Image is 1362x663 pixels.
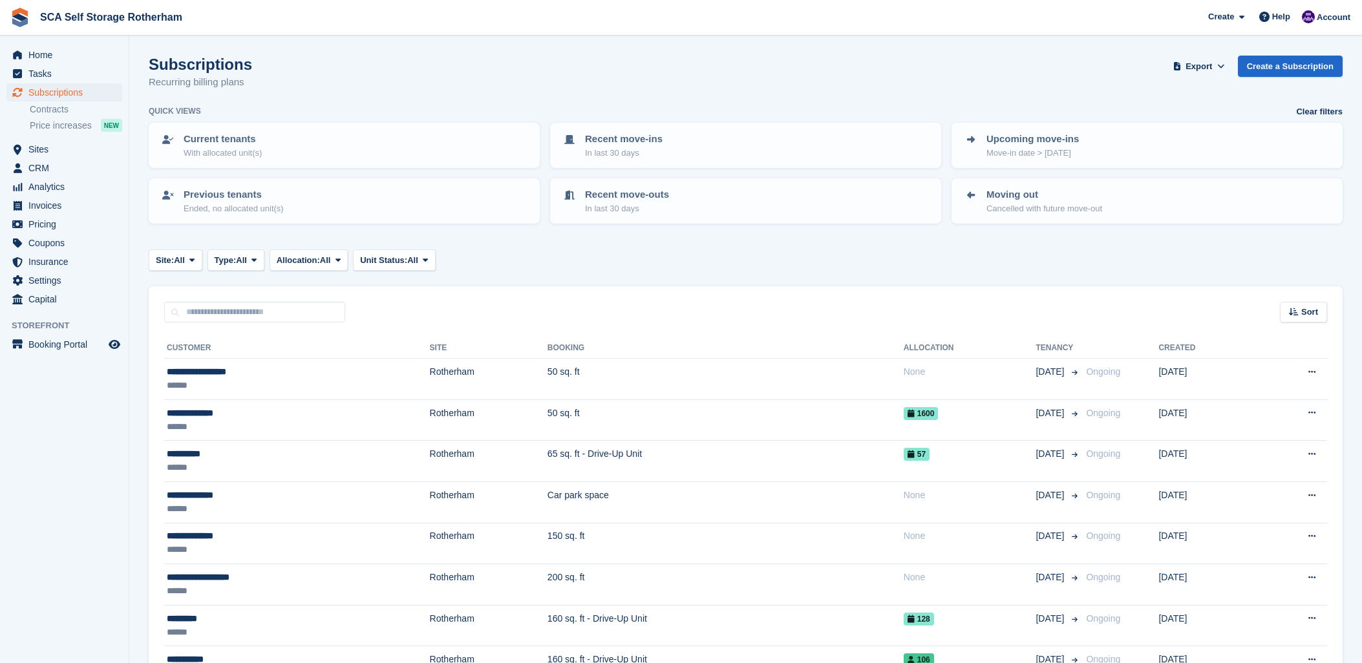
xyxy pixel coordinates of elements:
td: Rotherham [430,441,548,482]
a: Recent move-ins In last 30 days [551,124,940,167]
td: Rotherham [430,481,548,523]
span: Settings [28,271,106,289]
button: Allocation: All [270,249,348,271]
span: Ongoing [1086,531,1120,541]
span: 1600 [904,407,939,420]
a: Clear filters [1296,105,1343,118]
p: Previous tenants [184,187,284,202]
span: Price increases [30,120,92,132]
span: [DATE] [1036,571,1067,584]
td: Rotherham [430,399,548,441]
span: Export [1186,60,1212,73]
p: Current tenants [184,132,262,147]
span: Insurance [28,253,106,271]
div: None [904,529,1036,543]
td: 50 sq. ft [548,359,904,400]
p: Moving out [986,187,1102,202]
div: NEW [101,119,122,132]
a: menu [6,196,122,215]
p: Move-in date > [DATE] [986,147,1079,160]
td: Rotherham [430,523,548,564]
a: menu [6,83,122,101]
span: All [407,254,418,267]
a: Contracts [30,103,122,116]
th: Created [1158,338,1255,359]
p: Recent move-ins [585,132,663,147]
th: Allocation [904,338,1036,359]
a: menu [6,178,122,196]
td: 160 sq. ft - Drive-Up Unit [548,605,904,646]
span: Pricing [28,215,106,233]
a: Create a Subscription [1238,56,1343,77]
span: Ongoing [1086,366,1120,377]
span: Analytics [28,178,106,196]
a: menu [6,46,122,64]
a: menu [6,65,122,83]
span: Coupons [28,234,106,252]
span: Subscriptions [28,83,106,101]
p: With allocated unit(s) [184,147,262,160]
img: stora-icon-8386f47178a22dfd0bd8f6a31ec36ba5ce8667c1dd55bd0f319d3a0aa187defe.svg [10,8,30,27]
span: Invoices [28,196,106,215]
a: menu [6,335,122,353]
p: Cancelled with future move-out [986,202,1102,215]
span: Tasks [28,65,106,83]
p: In last 30 days [585,202,669,215]
p: Recent move-outs [585,187,669,202]
span: Home [28,46,106,64]
a: menu [6,234,122,252]
h6: Quick views [149,105,201,117]
p: Upcoming move-ins [986,132,1079,147]
span: [DATE] [1036,529,1067,543]
img: Kelly Neesham [1302,10,1315,23]
span: Ongoing [1086,490,1120,500]
span: Site: [156,254,174,267]
span: Type: [215,254,237,267]
p: In last 30 days [585,147,663,160]
div: None [904,489,1036,502]
a: Current tenants With allocated unit(s) [150,124,538,167]
button: Export [1171,56,1228,77]
span: Ongoing [1086,408,1120,418]
div: None [904,571,1036,584]
td: [DATE] [1158,564,1255,605]
a: Upcoming move-ins Move-in date > [DATE] [953,124,1341,167]
a: SCA Self Storage Rotherham [35,6,187,28]
td: 50 sq. ft [548,399,904,441]
button: Type: All [207,249,264,271]
div: None [904,365,1036,379]
span: 57 [904,448,930,461]
a: Preview store [107,337,122,352]
span: 128 [904,613,934,626]
span: Storefront [12,319,129,332]
span: Create [1208,10,1234,23]
a: menu [6,290,122,308]
a: Moving out Cancelled with future move-out [953,180,1341,222]
th: Customer [164,338,430,359]
span: Booking Portal [28,335,106,353]
h1: Subscriptions [149,56,252,73]
span: Help [1272,10,1290,23]
span: CRM [28,159,106,177]
a: menu [6,140,122,158]
span: Allocation: [277,254,320,267]
span: Ongoing [1086,613,1120,624]
th: Tenancy [1036,338,1081,359]
span: Sites [28,140,106,158]
span: Unit Status: [360,254,407,267]
td: [DATE] [1158,481,1255,523]
button: Site: All [149,249,202,271]
span: [DATE] [1036,365,1067,379]
th: Booking [548,338,904,359]
td: Car park space [548,481,904,523]
td: [DATE] [1158,605,1255,646]
td: [DATE] [1158,359,1255,400]
span: Capital [28,290,106,308]
span: All [236,254,247,267]
td: Rotherham [430,564,548,605]
td: Rotherham [430,605,548,646]
td: 200 sq. ft [548,564,904,605]
td: [DATE] [1158,523,1255,564]
span: Sort [1301,306,1318,319]
td: [DATE] [1158,441,1255,482]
